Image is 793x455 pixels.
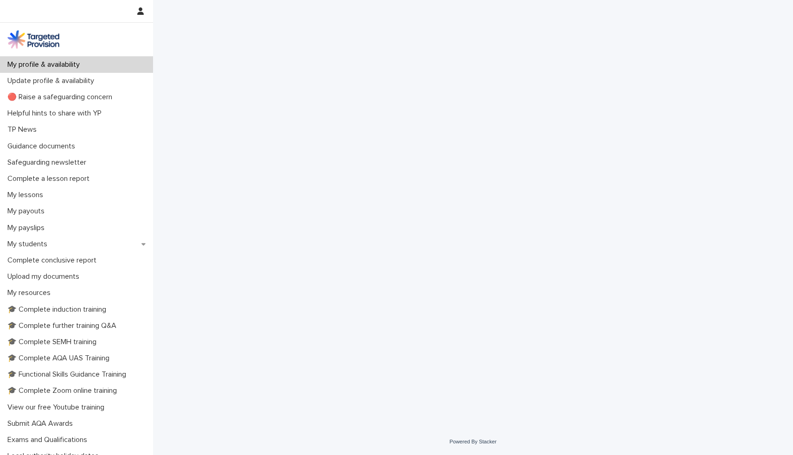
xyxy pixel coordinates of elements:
p: My profile & availability [4,60,87,69]
p: Complete a lesson report [4,174,97,183]
p: 🔴 Raise a safeguarding concern [4,93,120,102]
p: 🎓 Complete Zoom online training [4,386,124,395]
p: My payslips [4,224,52,232]
p: 🎓 Complete further training Q&A [4,321,124,330]
p: TP News [4,125,44,134]
p: Exams and Qualifications [4,436,95,444]
p: My payouts [4,207,52,216]
p: 🎓 Complete induction training [4,305,114,314]
p: Helpful hints to share with YP [4,109,109,118]
p: 🎓 Complete AQA UAS Training [4,354,117,363]
p: My students [4,240,55,249]
p: Safeguarding newsletter [4,158,94,167]
p: My lessons [4,191,51,199]
p: Upload my documents [4,272,87,281]
p: 🎓 Functional Skills Guidance Training [4,370,134,379]
p: My resources [4,288,58,297]
img: M5nRWzHhSzIhMunXDL62 [7,30,59,49]
p: View our free Youtube training [4,403,112,412]
p: 🎓 Complete SEMH training [4,338,104,346]
p: Complete conclusive report [4,256,104,265]
a: Powered By Stacker [449,439,496,444]
p: Guidance documents [4,142,83,151]
p: Update profile & availability [4,77,102,85]
p: Submit AQA Awards [4,419,80,428]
